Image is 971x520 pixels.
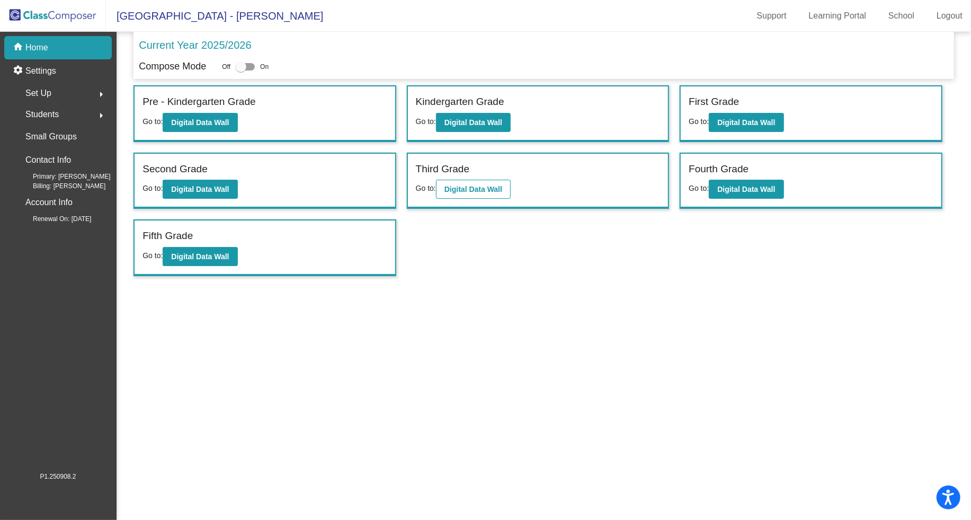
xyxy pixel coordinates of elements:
a: Learning Portal [800,7,875,24]
span: Off [222,62,230,72]
button: Digital Data Wall [436,180,511,199]
p: Account Info [25,195,73,210]
label: Pre - Kindergarten Grade [142,94,255,110]
label: Fifth Grade [142,228,193,244]
label: Kindergarten Grade [416,94,504,110]
mat-icon: arrow_right [95,88,108,101]
span: Go to: [416,117,436,126]
a: Logout [928,7,971,24]
p: Settings [25,65,56,77]
label: Third Grade [416,162,469,177]
label: Fourth Grade [689,162,749,177]
span: Go to: [689,184,709,192]
a: School [880,7,923,24]
button: Digital Data Wall [163,113,237,132]
p: Current Year 2025/2026 [139,37,251,53]
mat-icon: home [13,41,25,54]
button: Digital Data Wall [709,180,783,199]
mat-icon: arrow_right [95,109,108,122]
p: Compose Mode [139,59,206,74]
span: Primary: [PERSON_NAME] [16,172,111,181]
button: Digital Data Wall [436,113,511,132]
mat-icon: settings [13,65,25,77]
b: Digital Data Wall [717,118,775,127]
span: Renewal On: [DATE] [16,214,91,224]
b: Digital Data Wall [444,118,502,127]
span: Go to: [689,117,709,126]
label: Second Grade [142,162,208,177]
span: Go to: [142,251,163,260]
span: Students [25,107,59,122]
p: Contact Info [25,153,71,168]
b: Digital Data Wall [444,185,502,193]
button: Digital Data Wall [709,113,783,132]
b: Digital Data Wall [171,118,229,127]
span: Go to: [416,184,436,192]
b: Digital Data Wall [171,252,229,261]
span: Set Up [25,86,51,101]
p: Small Groups [25,129,77,144]
span: On [260,62,269,72]
span: Billing: [PERSON_NAME] [16,181,105,191]
a: Support [749,7,795,24]
b: Digital Data Wall [171,185,229,193]
p: Home [25,41,48,54]
button: Digital Data Wall [163,247,237,266]
b: Digital Data Wall [717,185,775,193]
label: First Grade [689,94,739,110]
span: Go to: [142,117,163,126]
span: Go to: [142,184,163,192]
span: [GEOGRAPHIC_DATA] - [PERSON_NAME] [106,7,323,24]
button: Digital Data Wall [163,180,237,199]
